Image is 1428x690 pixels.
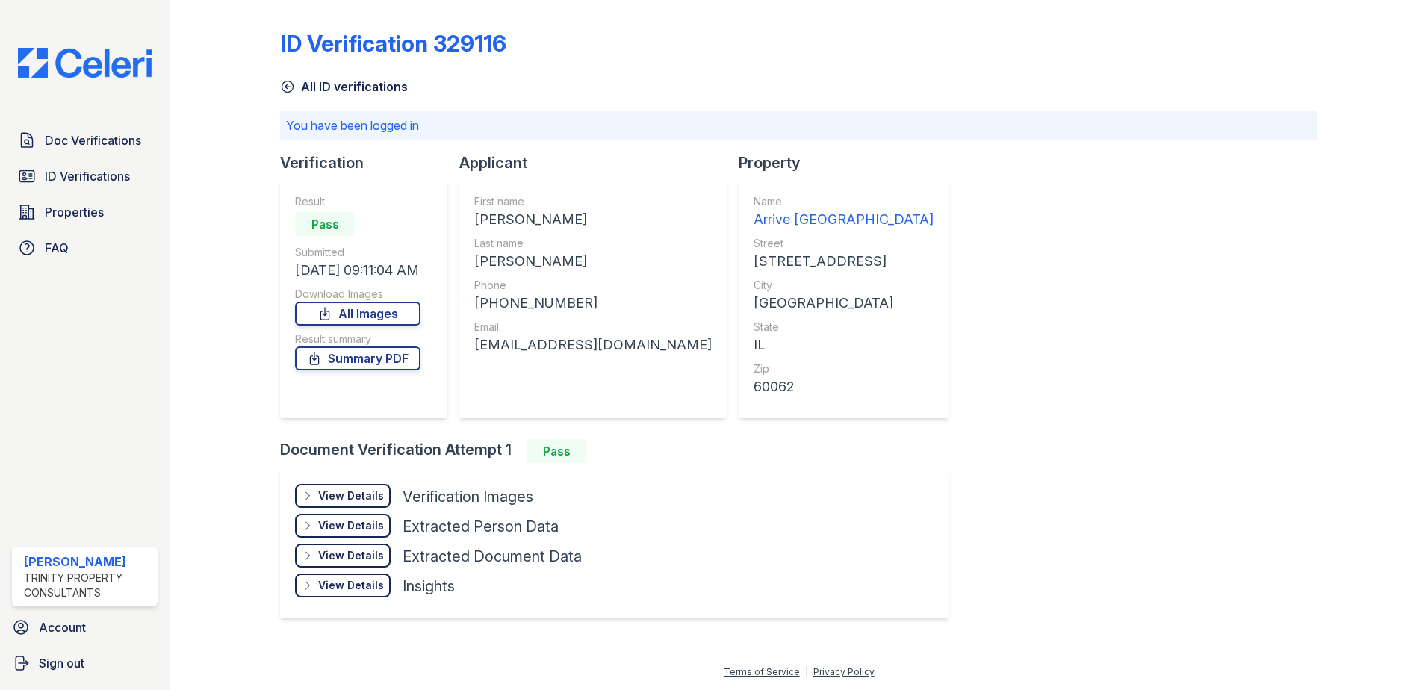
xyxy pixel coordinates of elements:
[754,320,934,335] div: State
[754,361,934,376] div: Zip
[474,236,712,251] div: Last name
[754,278,934,293] div: City
[295,302,420,326] a: All Images
[12,161,158,191] a: ID Verifications
[459,152,739,173] div: Applicant
[12,233,158,263] a: FAQ
[295,346,420,370] a: Summary PDF
[403,546,582,567] div: Extracted Document Data
[24,571,152,600] div: Trinity Property Consultants
[295,245,420,260] div: Submitted
[280,78,408,96] a: All ID verifications
[295,260,420,281] div: [DATE] 09:11:04 AM
[12,197,158,227] a: Properties
[12,125,158,155] a: Doc Verifications
[474,335,712,355] div: [EMAIL_ADDRESS][DOMAIN_NAME]
[474,251,712,272] div: [PERSON_NAME]
[6,648,164,678] a: Sign out
[754,194,934,209] div: Name
[403,486,533,507] div: Verification Images
[280,439,960,463] div: Document Verification Attempt 1
[45,167,130,185] span: ID Verifications
[24,553,152,571] div: [PERSON_NAME]
[295,287,420,302] div: Download Images
[280,152,459,173] div: Verification
[45,131,141,149] span: Doc Verifications
[295,332,420,346] div: Result summary
[280,30,506,57] div: ID Verification 329116
[318,548,384,563] div: View Details
[754,251,934,272] div: [STREET_ADDRESS]
[39,618,86,636] span: Account
[754,335,934,355] div: IL
[474,209,712,230] div: [PERSON_NAME]
[45,203,104,221] span: Properties
[318,578,384,593] div: View Details
[527,439,586,463] div: Pass
[754,194,934,230] a: Name Arrive [GEOGRAPHIC_DATA]
[286,116,1311,134] p: You have been logged in
[295,212,355,236] div: Pass
[724,666,800,677] a: Terms of Service
[45,239,69,257] span: FAQ
[754,209,934,230] div: Arrive [GEOGRAPHIC_DATA]
[39,654,84,672] span: Sign out
[805,666,808,677] div: |
[474,194,712,209] div: First name
[295,194,420,209] div: Result
[754,376,934,397] div: 60062
[6,612,164,642] a: Account
[754,236,934,251] div: Street
[6,48,164,78] img: CE_Logo_Blue-a8612792a0a2168367f1c8372b55b34899dd931a85d93a1a3d3e32e68fde9ad4.png
[318,488,384,503] div: View Details
[403,576,455,597] div: Insights
[474,278,712,293] div: Phone
[739,152,960,173] div: Property
[403,516,559,537] div: Extracted Person Data
[474,293,712,314] div: [PHONE_NUMBER]
[813,666,875,677] a: Privacy Policy
[474,320,712,335] div: Email
[318,518,384,533] div: View Details
[754,293,934,314] div: [GEOGRAPHIC_DATA]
